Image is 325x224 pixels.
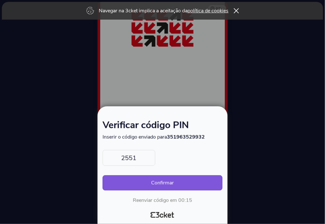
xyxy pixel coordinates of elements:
[103,121,222,134] h1: Verificar código PIN
[167,134,205,140] strong: 351963529932
[103,134,222,140] p: Inserir o código enviado para
[99,7,229,14] p: Navegar na 3cket implica a aceitação da
[188,7,229,14] a: política de cookies
[103,175,222,190] button: Confirmar
[178,197,192,204] div: 00:15
[133,197,177,204] span: Reenviar código em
